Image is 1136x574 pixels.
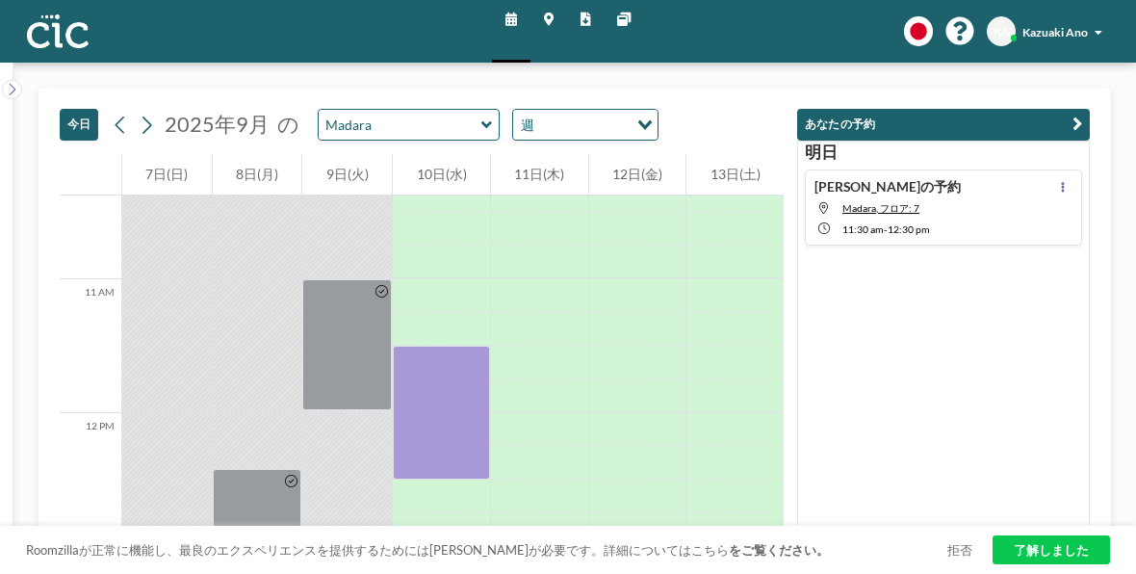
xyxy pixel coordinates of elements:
div: 10日(水) [393,154,490,196]
h4: [PERSON_NAME]の予約 [814,178,961,195]
img: organization-logo [27,14,90,48]
button: あなたの予約 [797,109,1090,141]
div: Search for option [513,110,658,140]
a: 了解しました [993,535,1110,564]
a: をご覧ください。 [729,542,829,558]
span: Roomzillaが正常に機能し、最良のエクスペリエンスを提供するためには[PERSON_NAME]が必要です。詳細についてはこちら [26,542,947,558]
div: 7日(日) [122,154,212,196]
span: 2025年9月 [165,112,270,137]
div: 12日(金) [589,154,686,196]
span: KA [994,24,1010,39]
div: 11 AM [60,279,121,413]
span: 12:30 PM [888,223,930,235]
h3: 明日 [805,142,1082,163]
div: 13日(土) [686,154,784,196]
input: Search for option [539,114,626,136]
div: 12 PM [60,413,121,547]
span: - [884,223,888,235]
div: 8日(月) [213,154,302,196]
div: 10 AM [60,145,121,279]
span: 11:30 AM [842,223,884,235]
a: 拒否 [947,542,972,558]
button: 今日 [60,109,98,141]
input: Madara [319,110,481,140]
span: 週 [517,114,537,136]
div: 9日(火) [302,154,392,196]
span: Madara, フロア: 7 [842,202,919,214]
span: Kazuaki Ano [1022,25,1088,39]
span: の [277,112,299,138]
div: 11日(木) [491,154,588,196]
